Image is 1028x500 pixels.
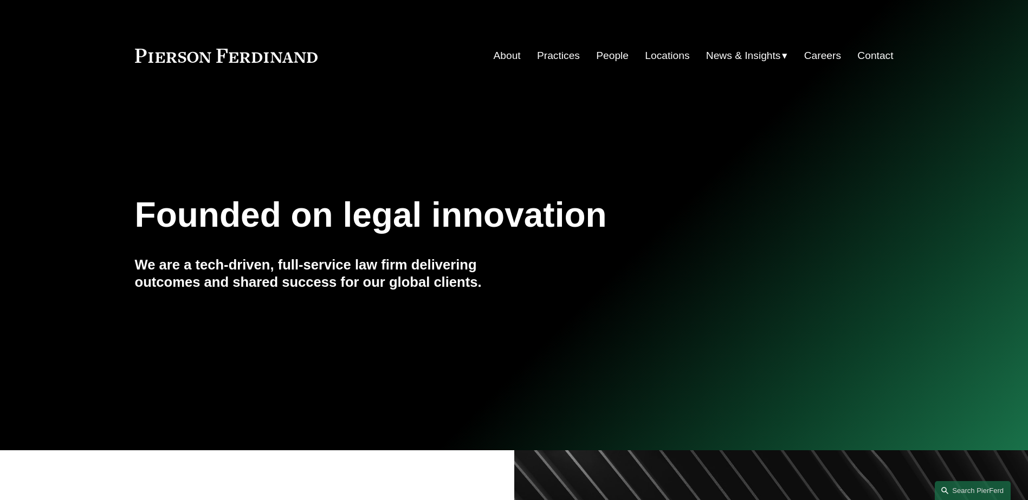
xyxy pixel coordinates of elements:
[494,45,521,66] a: About
[596,45,629,66] a: People
[857,45,893,66] a: Contact
[706,47,781,65] span: News & Insights
[804,45,841,66] a: Careers
[135,256,514,291] h4: We are a tech-driven, full-service law firm delivering outcomes and shared success for our global...
[706,45,788,66] a: folder dropdown
[135,195,767,235] h1: Founded on legal innovation
[935,481,1011,500] a: Search this site
[645,45,689,66] a: Locations
[537,45,580,66] a: Practices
